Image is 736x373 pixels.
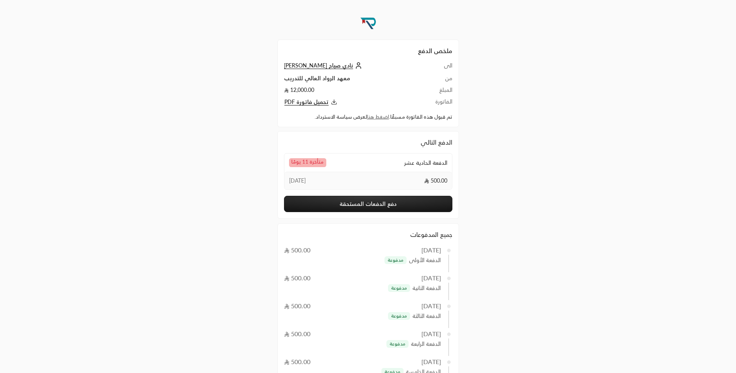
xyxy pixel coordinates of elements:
[421,245,441,255] div: [DATE]
[391,285,407,291] span: مدفوعة
[412,284,441,292] span: الدفعة الثانية
[423,74,452,86] td: من
[421,357,441,366] div: [DATE]
[284,46,452,55] h2: ملخص الدفع
[284,138,452,147] div: الدفع التالي
[404,159,447,167] span: الدفعة الحادية عشر
[411,340,441,348] span: الدفعة الرابعة
[284,246,310,254] span: 500.00
[284,98,329,105] span: تحميل فاتورة PDF
[423,62,452,74] td: الى
[358,12,379,33] img: Company Logo
[284,302,310,309] span: 500.00
[284,113,452,121] div: تم قبول هذه الفاتورة مسبقًا. لعرض سياسة الاسترداد.
[421,301,441,311] div: [DATE]
[289,177,306,185] span: [DATE]
[289,158,326,167] span: متأخرة 11 يومًا
[409,256,441,264] span: الدفعة الأولى
[421,273,441,283] div: [DATE]
[284,62,353,69] span: نادي صياح [PERSON_NAME]
[284,330,310,337] span: 500.00
[284,230,452,239] div: جميع المدفوعات
[284,74,423,86] td: معهد الرواد العالي للتدريب
[367,114,389,120] a: اضغط هنا
[423,86,452,98] td: المبلغ
[412,312,441,320] span: الدفعة الثالثة
[284,62,364,69] a: نادي صياح [PERSON_NAME]
[421,329,441,338] div: [DATE]
[284,358,310,365] span: 500.00
[390,341,405,347] span: مدفوعة
[388,257,404,263] span: مدفوعة
[423,98,452,107] td: الفاتورة
[284,86,423,98] td: 12,000.00
[284,196,452,212] button: دفع الدفعات المستحقة
[284,274,310,281] span: 500.00
[424,177,447,185] span: 500.00
[284,98,423,107] button: تحميل فاتورة PDF
[391,313,407,319] span: مدفوعة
